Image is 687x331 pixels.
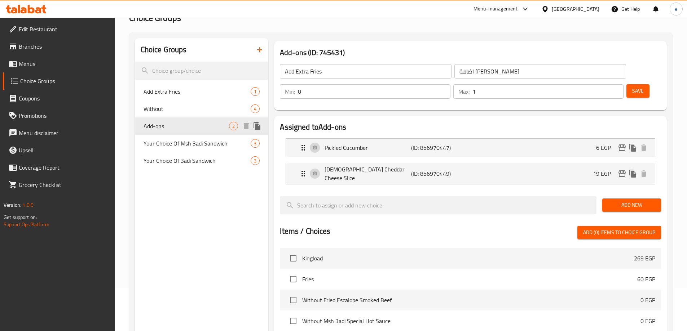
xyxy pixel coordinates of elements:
p: 19 EGP [593,169,617,178]
span: Grocery Checklist [19,180,109,189]
span: 3 [251,140,259,147]
span: Edit Restaurant [19,25,109,33]
input: search [280,196,596,214]
li: Expand [280,135,661,160]
p: 60 EGP [637,275,655,283]
p: (ID: 856970447) [411,143,469,152]
button: delete [638,142,649,153]
button: Save [626,84,649,98]
span: Kingload [302,254,634,263]
div: Choices [251,104,260,113]
span: 1 [251,88,259,95]
span: Fries [302,275,637,283]
div: Choices [251,156,260,165]
span: Select choice [286,313,301,328]
h2: Assigned to Add-ons [280,122,661,133]
div: Your Choice Of 3adi Sandwich3 [135,152,269,169]
h2: Choice Groups [141,44,187,55]
p: 0 EGP [640,296,655,304]
span: Upsell [19,146,109,155]
button: delete [241,121,252,131]
button: delete [638,168,649,179]
a: Grocery Checklist [3,176,115,193]
h3: Add-ons (ID: 745431) [280,47,661,58]
span: Coupons [19,94,109,103]
a: Edit Restaurant [3,21,115,38]
div: Menu-management [474,5,518,13]
p: 269 EGP [634,254,655,263]
li: Expand [280,160,661,187]
div: Choices [251,139,260,148]
a: Upsell [3,142,115,159]
div: Choices [251,87,260,96]
p: [DEMOGRAPHIC_DATA] Cheddar Cheese Slice [325,165,411,182]
span: Version: [4,200,21,210]
div: Your Choice Of Msh 3adi Sandwich3 [135,135,269,152]
span: Add (0) items to choice group [583,228,655,237]
div: Without4 [135,100,269,117]
span: Without [144,104,251,113]
span: Without Msh 3adi Special Hot Sauce [302,317,640,325]
div: Add Extra Fries1 [135,83,269,100]
span: Add-ons [144,122,229,130]
button: Add (0) items to choice group [577,226,661,239]
p: 0 EGP [640,317,655,325]
a: Support.OpsPlatform [4,220,49,229]
p: (ID: 856970449) [411,169,469,178]
a: Promotions [3,107,115,124]
span: 1.0.0 [22,200,34,210]
span: Your Choice Of 3adi Sandwich [144,156,251,165]
p: 6 EGP [596,143,617,152]
div: Add-ons2deleteduplicate [135,117,269,135]
span: Branches [19,42,109,51]
div: Expand [286,163,655,184]
a: Menus [3,55,115,72]
a: Coupons [3,90,115,107]
span: 3 [251,157,259,164]
div: Expand [286,139,655,157]
a: Choice Groups [3,72,115,90]
div: Choices [229,122,238,130]
span: Choice Groups [20,77,109,85]
button: duplicate [252,121,263,131]
button: Add New [602,198,661,212]
span: Select choice [286,251,301,266]
a: Menu disclaimer [3,124,115,142]
span: Promotions [19,111,109,120]
span: Add Extra Fries [144,87,251,96]
span: Get support on: [4,213,37,222]
span: Select choice [286,272,301,287]
button: edit [617,142,627,153]
p: Max: [458,87,470,96]
span: Select choice [286,292,301,308]
h2: Items / Choices [280,226,330,237]
button: duplicate [627,168,638,179]
span: Without Fried Escalope Smoked Beef [302,296,640,304]
p: Min: [285,87,295,96]
button: duplicate [627,142,638,153]
span: Your Choice Of Msh 3adi Sandwich [144,139,251,148]
div: [GEOGRAPHIC_DATA] [552,5,599,13]
span: Menus [19,59,109,68]
a: Branches [3,38,115,55]
span: 2 [229,123,238,130]
p: Pickled Cucumber [325,143,411,152]
span: e [675,5,677,13]
span: Coverage Report [19,163,109,172]
span: Save [632,86,644,95]
a: Coverage Report [3,159,115,176]
input: search [135,62,269,80]
button: edit [617,168,627,179]
span: Add New [608,201,655,210]
span: 4 [251,106,259,112]
span: Menu disclaimer [19,129,109,137]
